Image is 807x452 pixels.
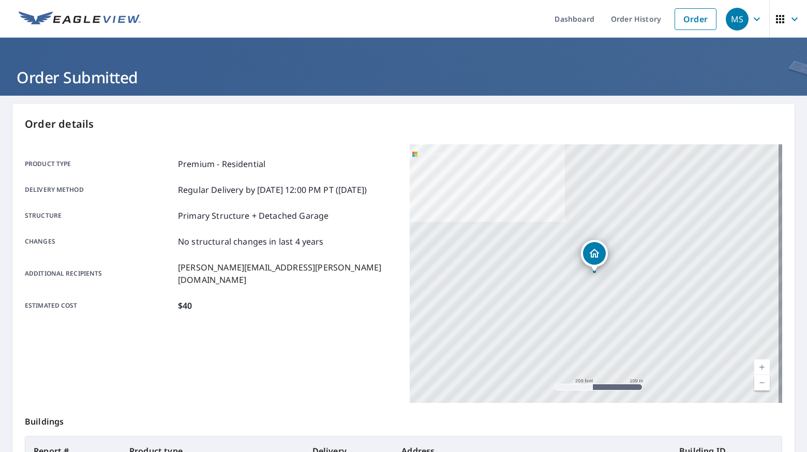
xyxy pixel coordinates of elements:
[25,299,174,312] p: Estimated cost
[675,8,716,30] a: Order
[25,209,174,222] p: Structure
[178,235,324,248] p: No structural changes in last 4 years
[25,116,782,132] p: Order details
[178,261,397,286] p: [PERSON_NAME][EMAIL_ADDRESS][PERSON_NAME][DOMAIN_NAME]
[19,11,141,27] img: EV Logo
[25,235,174,248] p: Changes
[12,67,795,88] h1: Order Submitted
[25,261,174,286] p: Additional recipients
[178,299,192,312] p: $40
[178,209,328,222] p: Primary Structure + Detached Garage
[178,158,265,170] p: Premium - Residential
[754,359,770,375] a: Current Level 17, Zoom In
[726,8,749,31] div: MS
[178,184,367,196] p: Regular Delivery by [DATE] 12:00 PM PT ([DATE])
[25,184,174,196] p: Delivery method
[754,375,770,390] a: Current Level 17, Zoom Out
[25,403,782,436] p: Buildings
[25,158,174,170] p: Product type
[581,240,608,272] div: Dropped pin, building 1, Residential property, 6392 Beauclair Ave Mount Dora, FL 32757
